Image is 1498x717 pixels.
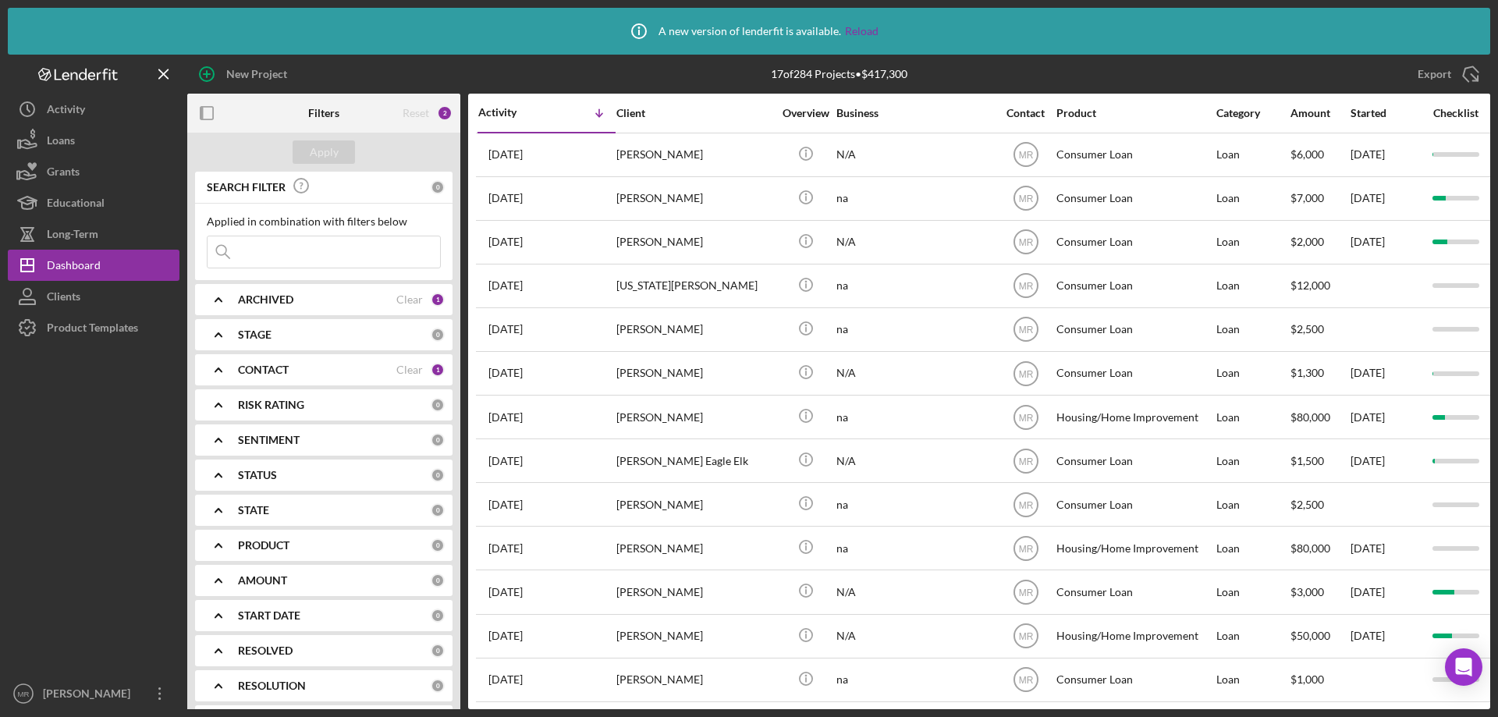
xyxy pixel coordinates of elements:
div: 1 [431,363,445,377]
div: N/A [836,222,992,263]
div: $7,000 [1290,178,1349,219]
div: Loan [1216,396,1289,438]
b: ARCHIVED [238,293,293,306]
div: Loan [1216,484,1289,525]
text: MR [1018,237,1033,248]
time: 2025-08-08 12:51 [488,148,523,161]
div: [PERSON_NAME] [616,178,772,219]
div: [DATE] [1351,353,1421,394]
text: MR [1018,631,1033,642]
div: na [836,659,992,701]
div: [DATE] [1351,134,1421,176]
text: MR [1018,587,1033,598]
div: na [836,484,992,525]
div: [PERSON_NAME] [616,353,772,394]
time: 2025-07-21 15:02 [488,542,523,555]
div: 0 [431,328,445,342]
text: MR [1018,675,1033,686]
b: RESOLUTION [238,680,306,692]
div: $2,500 [1290,484,1349,525]
div: $1,500 [1290,440,1349,481]
div: [PERSON_NAME] Eagle Elk [616,440,772,481]
div: Reset [403,107,429,119]
b: START DATE [238,609,300,622]
div: [PERSON_NAME] [616,134,772,176]
div: Loan [1216,571,1289,612]
div: [PERSON_NAME] [616,484,772,525]
time: 2025-07-30 17:37 [488,411,523,424]
div: Loan [1216,353,1289,394]
div: [PERSON_NAME] [616,616,772,657]
div: [PERSON_NAME] [616,396,772,438]
text: MR [1018,150,1033,161]
b: RESOLVED [238,644,293,657]
div: 0 [431,538,445,552]
div: $2,000 [1290,222,1349,263]
time: 2025-08-01 18:47 [488,367,523,379]
text: MR [18,690,30,698]
div: Long-Term [47,218,98,254]
time: 2025-07-22 21:19 [488,455,523,467]
div: 17 of 284 Projects • $417,300 [771,68,907,80]
a: Dashboard [8,250,179,281]
button: Activity [8,94,179,125]
div: $80,000 [1290,527,1349,569]
div: na [836,527,992,569]
div: Consumer Loan [1056,571,1212,612]
div: 0 [431,468,445,482]
b: SENTIMENT [238,434,300,446]
div: Amount [1290,107,1349,119]
time: 2025-08-07 20:17 [488,192,523,204]
div: [PERSON_NAME] [616,527,772,569]
b: STATUS [238,469,277,481]
button: Educational [8,187,179,218]
div: $12,000 [1290,265,1349,307]
div: na [836,178,992,219]
div: [DATE] [1351,527,1421,569]
div: [DATE] [1351,178,1421,219]
div: [DATE] [1351,440,1421,481]
div: $1,300 [1290,353,1349,394]
b: STATE [238,504,269,516]
b: CONTACT [238,364,289,376]
div: Consumer Loan [1056,440,1212,481]
div: Consumer Loan [1056,134,1212,176]
div: 0 [431,503,445,517]
div: Product Templates [47,312,138,347]
time: 2025-07-15 13:15 [488,630,523,642]
div: Loan [1216,265,1289,307]
button: Grants [8,156,179,187]
div: Loans [47,125,75,160]
div: Apply [310,140,339,164]
div: Housing/Home Improvement [1056,527,1212,569]
button: Export [1402,59,1490,90]
time: 2025-08-04 18:15 [488,323,523,335]
div: 2 [437,105,453,121]
b: SEARCH FILTER [207,181,286,193]
button: Long-Term [8,218,179,250]
div: Consumer Loan [1056,265,1212,307]
b: PRODUCT [238,539,289,552]
div: A new version of lenderfit is available. [619,12,879,51]
text: MR [1018,193,1033,204]
b: Filters [308,107,339,119]
button: Clients [8,281,179,312]
b: STAGE [238,328,272,341]
div: na [836,396,992,438]
div: 0 [431,180,445,194]
div: [DATE] [1351,222,1421,263]
div: 0 [431,679,445,693]
div: Export [1418,59,1451,90]
div: Clear [396,293,423,306]
div: [DATE] [1351,396,1421,438]
div: N/A [836,571,992,612]
div: [DATE] [1351,616,1421,657]
text: MR [1018,412,1033,423]
div: Loan [1216,659,1289,701]
div: 0 [431,644,445,658]
div: New Project [226,59,287,90]
div: Educational [47,187,105,222]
